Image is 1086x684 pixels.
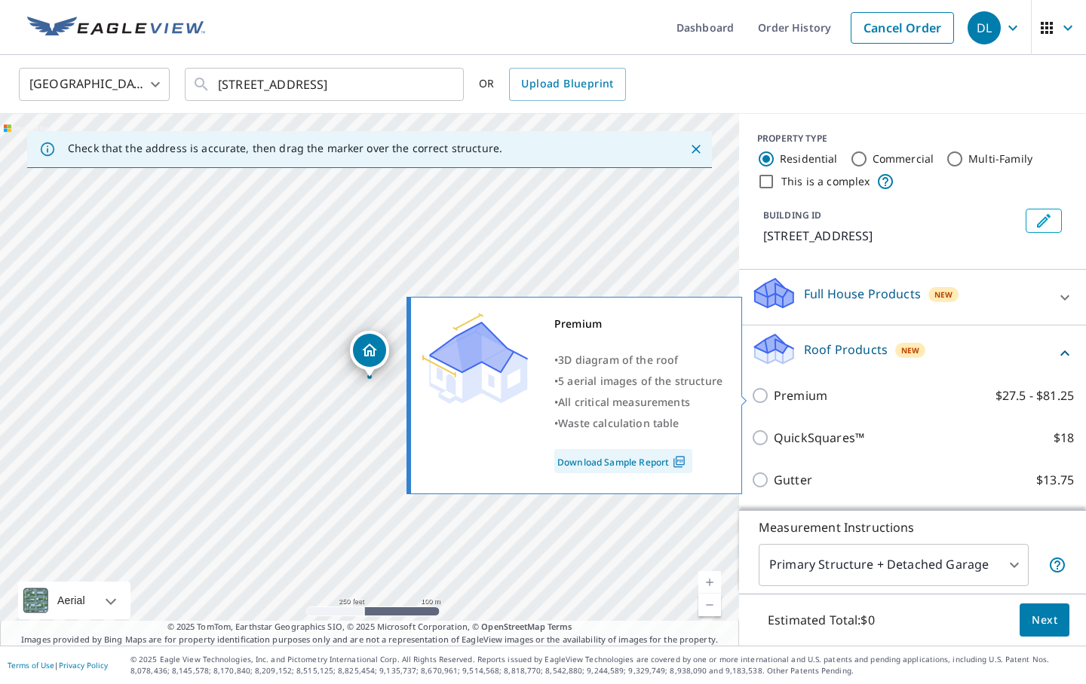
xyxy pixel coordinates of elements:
[804,340,888,359] p: Roof Products
[759,544,1029,586] div: Primary Structure + Detached Garage
[558,395,690,409] span: All critical measurements
[686,139,706,159] button: Close
[781,174,870,189] label: This is a complex
[59,660,108,670] a: Privacy Policy
[1020,603,1069,637] button: Next
[698,571,721,594] a: Current Level 17, Zoom In
[669,455,689,469] img: Pdf Icon
[759,518,1066,536] p: Measurement Instructions
[558,353,678,367] span: 3D diagram of the roof
[968,11,1001,44] div: DL
[1026,209,1062,233] button: Edit building 1
[8,661,108,670] p: |
[1036,471,1074,489] p: $13.75
[804,285,921,303] p: Full House Products
[554,313,722,334] div: Premium
[934,289,953,301] span: New
[774,386,827,405] p: Premium
[548,621,572,632] a: Terms
[130,654,1078,676] p: © 2025 Eagle View Technologies, Inc. and Pictometry International Corp. All Rights Reserved. Repo...
[968,151,1032,166] label: Multi-Family
[509,68,625,101] a: Upload Blueprint
[901,344,919,356] span: New
[19,63,170,105] div: [GEOGRAPHIC_DATA]
[774,471,812,489] p: Gutter
[554,449,692,473] a: Download Sample Report
[995,386,1074,405] p: $27.5 - $81.25
[1054,429,1074,447] p: $18
[763,227,1020,245] p: [STREET_ADDRESS]
[554,392,722,413] div: •
[756,603,887,637] p: Estimated Total: $0
[1048,556,1066,574] span: Your report will include the primary structure and a detached garage if one exists.
[554,371,722,392] div: •
[481,621,545,632] a: OpenStreetMap
[774,429,864,447] p: QuickSquares™
[780,151,838,166] label: Residential
[218,63,433,105] input: Search by address or latitude-longitude
[554,350,722,371] div: •
[479,68,626,101] div: OR
[68,142,502,155] p: Check that the address is accurate, then drag the marker over the correct structure.
[350,331,389,377] div: Dropped pin, building 1, Residential property, 921 Hyde Park Blvd Cleburne, TX 76033
[698,594,721,616] a: Current Level 17, Zoom Out
[18,582,130,619] div: Aerial
[53,582,90,619] div: Aerial
[422,313,528,404] img: Premium
[8,660,54,670] a: Terms of Use
[27,17,205,39] img: EV Logo
[851,12,954,44] a: Cancel Order
[558,416,679,430] span: Waste calculation table
[554,413,722,434] div: •
[763,209,821,221] p: BUILDING ID
[167,621,572,634] span: © 2025 TomTom, Earthstar Geographics SIO, © 2025 Microsoft Corporation, ©
[751,331,1074,374] div: Roof ProductsNew
[751,276,1074,319] div: Full House ProductsNew
[521,75,613,93] span: Upload Blueprint
[1032,611,1057,630] span: Next
[873,151,934,166] label: Commercial
[757,132,1068,145] div: PROPERTY TYPE
[558,374,722,388] span: 5 aerial images of the structure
